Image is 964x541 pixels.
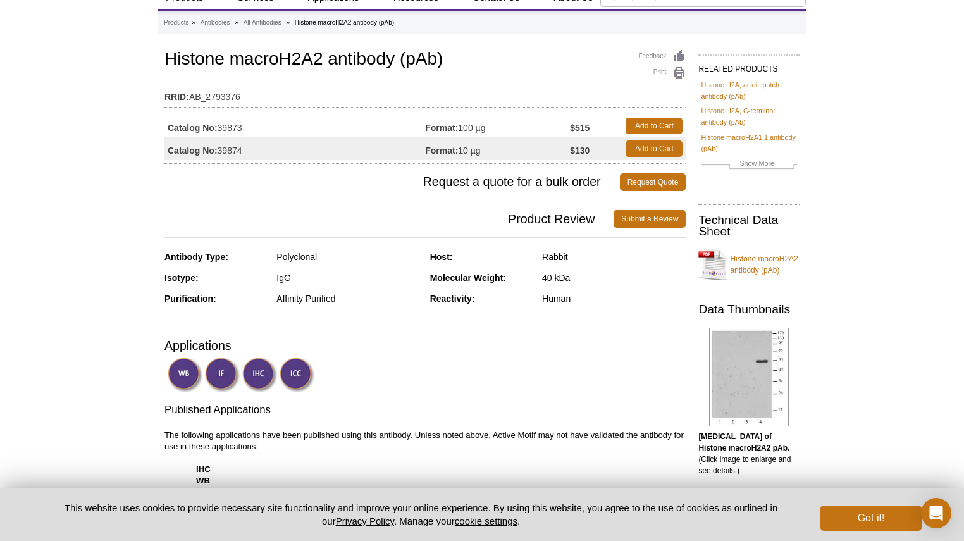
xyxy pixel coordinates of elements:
[164,137,425,160] td: 39874
[698,432,789,452] b: [MEDICAL_DATA] of Histone macroH2A2 pAb.
[542,293,686,304] div: Human
[164,252,228,262] strong: Antibody Type:
[698,246,800,283] a: Histone macroH2A2 antibody (pAb)
[201,17,230,28] a: Antibodies
[430,252,453,262] strong: Host:
[164,115,425,137] td: 39873
[196,487,220,497] strong: ICC/IF
[701,79,797,102] a: Histone H2A, acidic patch antibody (pAb)
[701,132,797,154] a: Histone macroH2A1.1 antibody (pAb)
[701,158,797,172] a: Show More
[698,54,800,77] h2: RELATED PRODUCTS
[425,115,570,137] td: 100 µg
[455,516,517,526] button: cookie settings
[164,49,686,71] h1: Histone macroH2A2 antibody (pAb)
[276,251,420,263] div: Polyclonal
[430,273,506,283] strong: Molecular Weight:
[286,19,290,26] li: »
[336,516,394,526] a: Privacy Policy
[205,358,240,392] img: Immunofluorescence Validated
[698,304,800,315] h2: Data Thumbnails
[42,501,800,528] p: This website uses cookies to provide necessary site functionality and improve your online experie...
[192,19,195,26] li: »
[168,358,202,392] img: Western Blot Validated
[626,140,683,157] a: Add to Cart
[295,19,394,26] li: Histone macroH2A2 antibody (pAb)
[430,294,475,304] strong: Reactivity:
[164,273,199,283] strong: Isotype:
[570,122,590,134] strong: $515
[276,272,420,283] div: IgG
[164,294,216,304] strong: Purification:
[242,358,277,392] img: Immunohistochemistry Validated
[698,431,800,476] p: (Click image to enlarge and see details.)
[164,91,189,103] strong: RRID:
[638,66,686,80] a: Print
[196,464,211,474] strong: IHC
[168,122,218,134] strong: Catalog No:
[235,19,238,26] li: »
[425,122,458,134] strong: Format:
[921,498,951,528] div: Open Intercom Messenger
[164,430,686,532] p: The following applications have been published using this antibody. Unless noted above, Active Mo...
[425,137,570,160] td: 10 µg
[542,272,686,283] div: 40 kDa
[164,173,620,191] span: Request a quote for a bulk order
[709,328,789,426] img: Histone macroH2A2 antibody (pAb) tested by Western blot.
[164,17,188,28] a: Products
[164,402,686,420] h3: Published Applications
[196,476,210,485] strong: WB
[168,145,218,156] strong: Catalog No:
[542,251,686,263] div: Rabbit
[701,105,797,128] a: Histone H2A, C-terminal antibody (pAb)
[626,118,683,134] a: Add to Cart
[164,336,686,355] h3: Applications
[638,49,686,63] a: Feedback
[620,173,686,191] a: Request Quote
[164,84,686,104] td: AB_2793376
[698,215,800,237] h2: Technical Data Sheet
[820,506,922,531] button: Got it!
[614,210,686,228] a: Submit a Review
[280,358,314,392] img: Immunocytochemistry Validated
[570,145,590,156] strong: $130
[164,210,614,228] span: Product Review
[244,17,281,28] a: All Antibodies
[425,145,458,156] strong: Format:
[276,293,420,304] div: Affinity Purified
